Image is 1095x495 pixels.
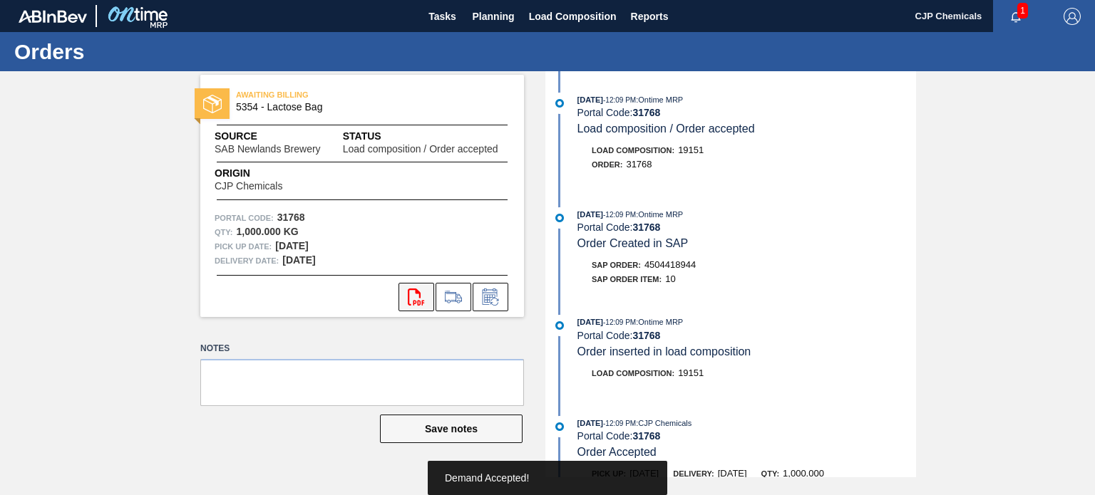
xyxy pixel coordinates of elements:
span: Planning [473,8,515,25]
span: 4504418944 [644,259,696,270]
strong: 31768 [632,430,660,442]
span: : Ontime MRP [636,318,683,326]
strong: [DATE] [275,240,308,251]
span: Qty: [761,469,779,478]
span: CJP Chemicals [215,181,282,192]
img: atual [555,422,564,431]
span: SAB Newlands Brewery [215,144,321,155]
div: Portal Code: [577,107,916,118]
div: Portal Code: [577,430,916,442]
span: Reports [631,8,669,25]
span: 10 [665,273,675,284]
span: Origin [215,166,318,181]
button: Notifications [993,6,1039,26]
img: Logout [1064,8,1081,25]
span: Pick up Date: [215,239,272,254]
span: Load composition / Order accepted [343,144,498,155]
div: Inform order change [473,283,508,311]
span: Qty : [215,225,232,239]
img: atual [555,214,564,222]
span: [DATE] [718,468,747,479]
span: : CJP Chemicals [636,419,692,427]
strong: 31768 [277,212,305,223]
span: 31768 [626,159,652,170]
span: - 12:09 PM [603,211,636,219]
span: Load Composition [529,8,617,25]
div: Portal Code: [577,222,916,233]
label: Notes [200,338,524,359]
span: - 12:09 PM [603,318,636,326]
span: Order Created in SAP [577,237,689,249]
span: Load Composition : [592,146,674,155]
img: atual [555,321,564,330]
img: atual [555,99,564,108]
span: Source [215,129,343,144]
span: - 12:09 PM [603,96,636,104]
span: SAP Order Item: [592,275,662,283]
span: 19151 [678,145,704,155]
div: Portal Code: [577,330,916,341]
span: Status [343,129,510,144]
span: Load composition / Order accepted [577,123,755,135]
span: Order inserted in load composition [577,345,751,358]
span: 19151 [678,368,704,378]
span: Portal Code: [215,211,274,225]
span: - 12:09 PM [603,420,636,427]
span: 5354 - Lactose Bag [236,102,495,113]
span: Load Composition : [592,369,674,377]
span: [DATE] [577,210,603,219]
span: 1,000.000 [783,468,824,479]
strong: 31768 [632,330,660,341]
div: Open PDF file [399,283,434,311]
span: [DATE] [577,95,603,104]
strong: 31768 [632,107,660,118]
span: Tasks [427,8,458,25]
div: Go to Load Composition [436,283,471,311]
span: : Ontime MRP [636,95,683,104]
img: status [203,95,222,113]
span: : Ontime MRP [636,210,683,219]
span: [DATE] [577,318,603,326]
span: AWAITING BILLING [236,88,436,102]
span: [DATE] [577,419,603,427]
strong: [DATE] [282,254,315,266]
span: Order Accepted [577,446,657,458]
strong: 1,000.000 KG [236,226,298,237]
h1: Orders [14,43,267,60]
span: Demand Accepted! [445,472,529,484]
button: Save notes [380,415,523,443]
span: SAP Order: [592,261,641,269]
span: Delivery: [673,469,714,478]
img: TNhmsLtSVTkK8tSr43FrP2fwEKptu5GPRR3wAAAABJRU5ErkJggg== [19,10,87,23]
span: 1 [1017,3,1028,19]
span: Order : [592,160,622,169]
span: Delivery Date: [215,254,279,268]
strong: 31768 [632,222,660,233]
